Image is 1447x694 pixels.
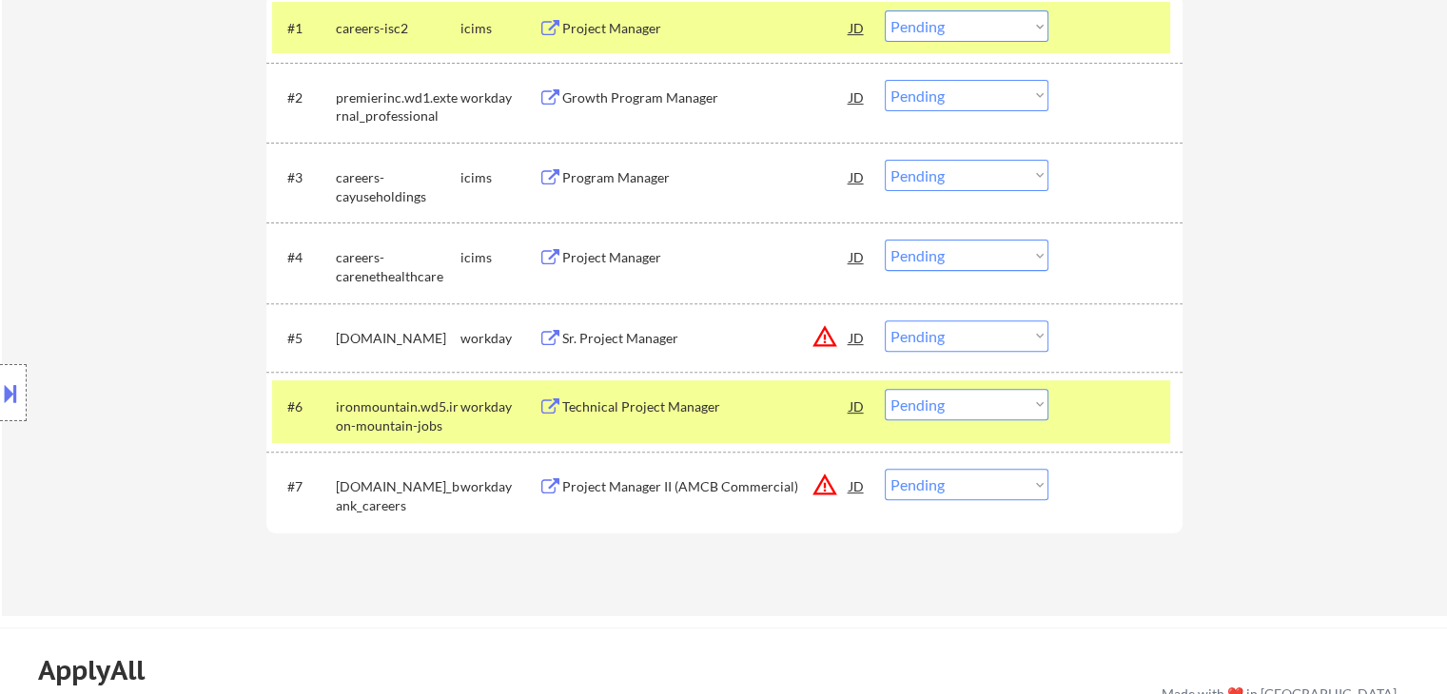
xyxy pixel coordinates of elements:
[38,654,166,686] div: ApplyAll
[336,168,460,205] div: careers-cayuseholdings
[336,397,460,434] div: ironmountain.wd5.iron-mountain-jobs
[811,472,838,498] button: warning_amber
[848,389,867,423] div: JD
[848,80,867,114] div: JD
[848,240,867,274] div: JD
[336,477,460,514] div: [DOMAIN_NAME]_bank_careers
[562,329,850,348] div: Sr. Project Manager
[562,168,850,187] div: Program Manager
[336,329,460,348] div: [DOMAIN_NAME]
[460,19,538,38] div: icims
[562,19,850,38] div: Project Manager
[562,397,850,416] div: Technical Project Manager
[336,19,460,38] div: careers-isc2
[287,19,321,38] div: #1
[562,88,850,107] div: Growth Program Manager
[460,88,538,107] div: workday
[848,320,867,355] div: JD
[287,88,321,107] div: #2
[562,477,850,496] div: Project Manager II (AMCB Commercial)
[460,477,538,496] div: workday
[460,329,538,348] div: workday
[460,168,538,187] div: icims
[562,248,850,267] div: Project Manager
[460,397,538,416] div: workday
[848,469,867,503] div: JD
[460,248,538,267] div: icims
[336,88,460,125] div: premierinc.wd1.external_professional
[811,323,838,350] button: warning_amber
[336,248,460,285] div: careers-carenethealthcare
[848,160,867,194] div: JD
[848,10,867,45] div: JD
